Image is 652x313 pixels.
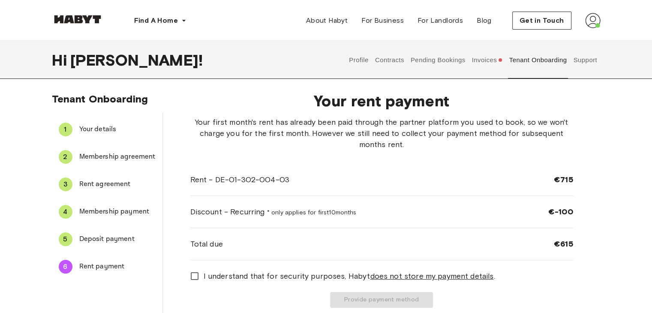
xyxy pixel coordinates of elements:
div: 2Membership agreement [52,147,162,167]
span: For Landlords [418,15,463,26]
span: Rent agreement [79,179,156,190]
span: Get in Touch [520,15,564,26]
span: Discount - Recurring [190,206,357,217]
img: avatar [585,13,601,28]
span: Your first month's rent has already been paid through the partner platform you used to book, so w... [190,117,573,150]
button: Pending Bookings [409,41,466,79]
span: Membership agreement [79,152,156,162]
div: 3Rent agreement [52,174,162,195]
div: 2 [59,150,72,164]
img: Habyt [52,15,103,24]
div: 6Rent payment [52,256,162,277]
span: Blog [477,15,492,26]
span: €-100 [548,207,573,217]
div: 4Membership payment [52,202,162,222]
div: 5Deposit payment [52,229,162,250]
div: 6 [59,260,72,274]
span: Deposit payment [79,234,156,244]
span: Rent payment [79,262,156,272]
div: 1 [59,123,72,136]
span: Total due [190,238,223,250]
a: About Habyt [299,12,355,29]
div: 5 [59,232,72,246]
span: [PERSON_NAME] ! [70,51,203,69]
span: Your rent payment [190,92,573,110]
span: About Habyt [306,15,348,26]
span: I understand that for security purposes, Habyt . [204,271,495,282]
span: For Business [361,15,404,26]
button: Profile [348,41,370,79]
button: Invoices [471,41,504,79]
span: €715 [554,175,573,185]
button: Support [572,41,598,79]
button: Get in Touch [512,12,571,30]
button: Tenant Onboarding [508,41,568,79]
button: Contracts [374,41,405,79]
span: Find A Home [134,15,178,26]
a: Blog [470,12,499,29]
span: Rent - DE-01-302-004-03 [190,174,289,185]
div: 4 [59,205,72,219]
u: does not store my payment details [370,271,493,281]
a: For Landlords [411,12,470,29]
button: Find A Home [127,12,193,29]
span: Hi [52,51,70,69]
div: user profile tabs [346,41,601,79]
span: * only applies for first 10 months [267,209,357,216]
span: Tenant Onboarding [52,93,148,105]
div: 3 [59,178,72,191]
span: Membership payment [79,207,156,217]
span: Your details [79,124,156,135]
span: €615 [554,239,573,249]
div: 1Your details [52,119,162,140]
a: For Business [355,12,411,29]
